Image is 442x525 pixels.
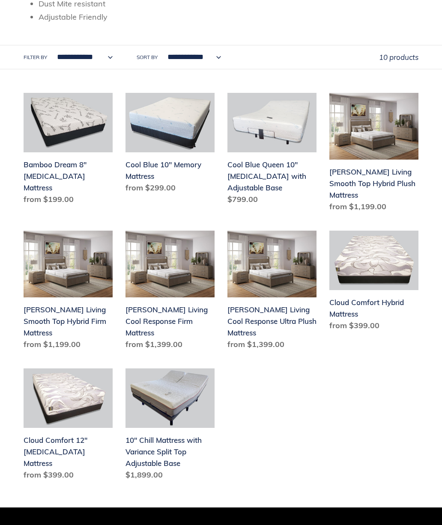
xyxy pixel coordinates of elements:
li: Adjustable Friendly [39,11,418,23]
a: Scott Living Smooth Top Hybrid Plush Mattress [329,93,418,216]
a: Scott Living Cool Response Ultra Plush Mattress [227,231,317,353]
a: Scott Living Cool Response Firm Mattress [125,231,215,353]
a: Cloud Comfort 12" Memory Foam Mattress [24,368,113,484]
a: Bamboo Dream 8" Memory Foam Mattress [24,93,113,208]
a: Cloud Comfort Hybrid Mattress [329,231,418,335]
span: 10 products [379,53,418,62]
a: Cool Blue 10" Memory Mattress [125,93,215,197]
a: Scott Living Smooth Top Hybrid Firm Mattress [24,231,113,353]
a: Cool Blue Queen 10" Memory Foam with Adjustable Base [227,93,317,208]
label: Filter by [24,53,47,61]
a: 10" Chill Mattress with Variance Split Top Adjustable Base [125,368,215,484]
label: Sort by [137,53,158,61]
